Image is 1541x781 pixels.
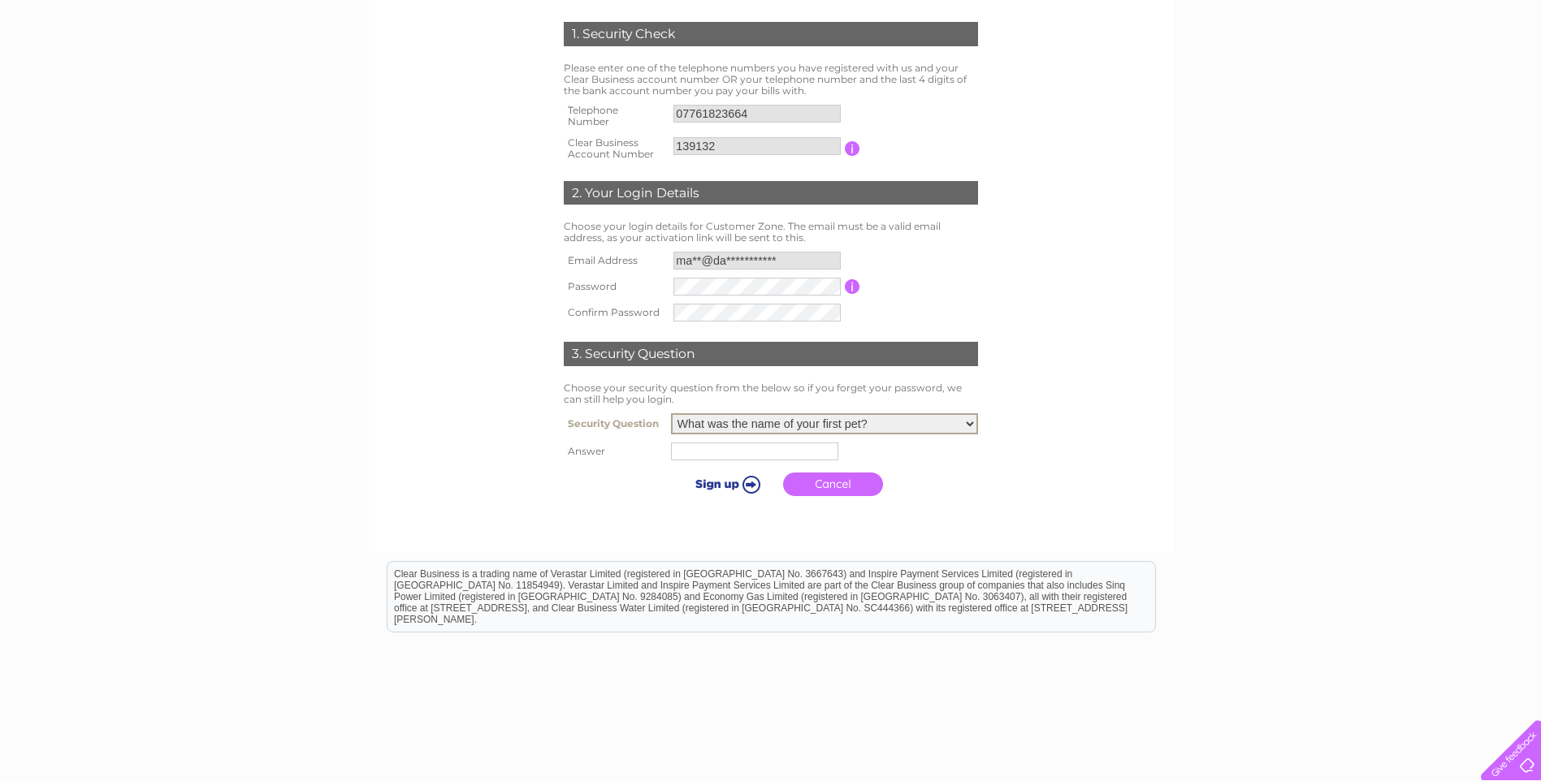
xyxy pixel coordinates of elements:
a: Blog [1458,69,1482,81]
th: Email Address [560,248,670,274]
td: Please enter one of the telephone numbers you have registered with us and your Clear Business acc... [560,58,982,100]
a: Water [1314,69,1344,81]
input: Information [845,141,860,156]
div: 3. Security Question [564,342,978,366]
th: Security Question [560,409,667,438]
a: Contact [1491,69,1531,81]
a: Telecoms [1400,69,1448,81]
a: Energy [1354,69,1390,81]
div: 1. Security Check [564,22,978,46]
a: 0333 014 3131 [1235,8,1347,28]
th: Clear Business Account Number [560,132,670,165]
td: Choose your login details for Customer Zone. The email must be a valid email address, as your act... [560,217,982,248]
td: Choose your security question from the below so if you forget your password, we can still help yo... [560,378,982,409]
th: Answer [560,438,667,464]
a: Cancel [783,472,883,496]
input: Submit [675,472,775,495]
div: Clear Business is a trading name of Verastar Limited (registered in [GEOGRAPHIC_DATA] No. 3667643... [387,9,1155,79]
div: 2. Your Login Details [564,181,978,205]
input: Information [845,279,860,294]
img: logo.png [54,42,136,92]
th: Password [560,274,670,300]
th: Telephone Number [560,100,670,132]
th: Confirm Password [560,300,670,326]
